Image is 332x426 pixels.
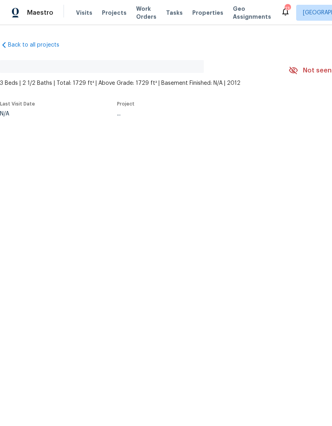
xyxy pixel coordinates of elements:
[27,9,53,17] span: Maestro
[117,102,135,106] span: Project
[166,10,183,16] span: Tasks
[233,5,271,21] span: Geo Assignments
[76,9,92,17] span: Visits
[102,9,127,17] span: Projects
[136,5,156,21] span: Work Orders
[192,9,223,17] span: Properties
[285,5,290,13] div: 13
[117,111,270,117] div: ...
